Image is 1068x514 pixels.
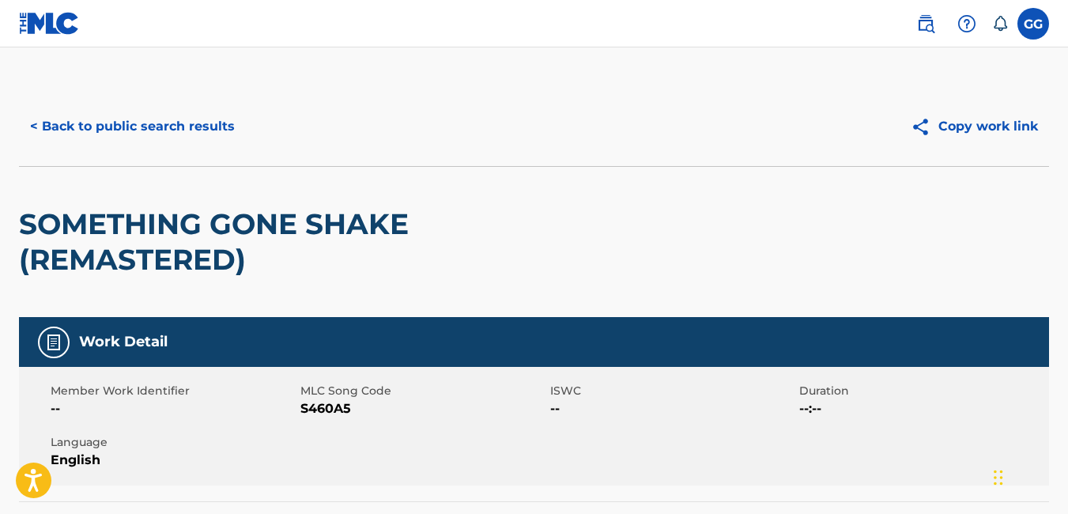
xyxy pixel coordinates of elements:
div: Drag [994,454,1003,501]
div: Help [951,8,983,40]
div: User Menu [1017,8,1049,40]
span: ISWC [550,383,796,399]
h5: Work Detail [79,333,168,351]
span: MLC Song Code [300,383,546,399]
h2: SOMETHING GONE SHAKE (REMASTERED) [19,206,637,278]
iframe: Resource Center [1024,309,1068,437]
span: --:-- [799,399,1045,418]
span: Member Work Identifier [51,383,296,399]
button: < Back to public search results [19,107,246,146]
span: Language [51,434,296,451]
button: Copy work link [900,107,1049,146]
div: Notifications [992,16,1008,32]
img: help [957,14,976,33]
img: Work Detail [44,333,63,352]
span: -- [51,399,296,418]
span: English [51,451,296,470]
span: S460A5 [300,399,546,418]
span: -- [550,399,796,418]
span: Duration [799,383,1045,399]
img: MLC Logo [19,12,80,35]
img: search [916,14,935,33]
iframe: Chat Widget [989,438,1068,514]
a: Public Search [910,8,942,40]
img: Copy work link [911,117,938,137]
